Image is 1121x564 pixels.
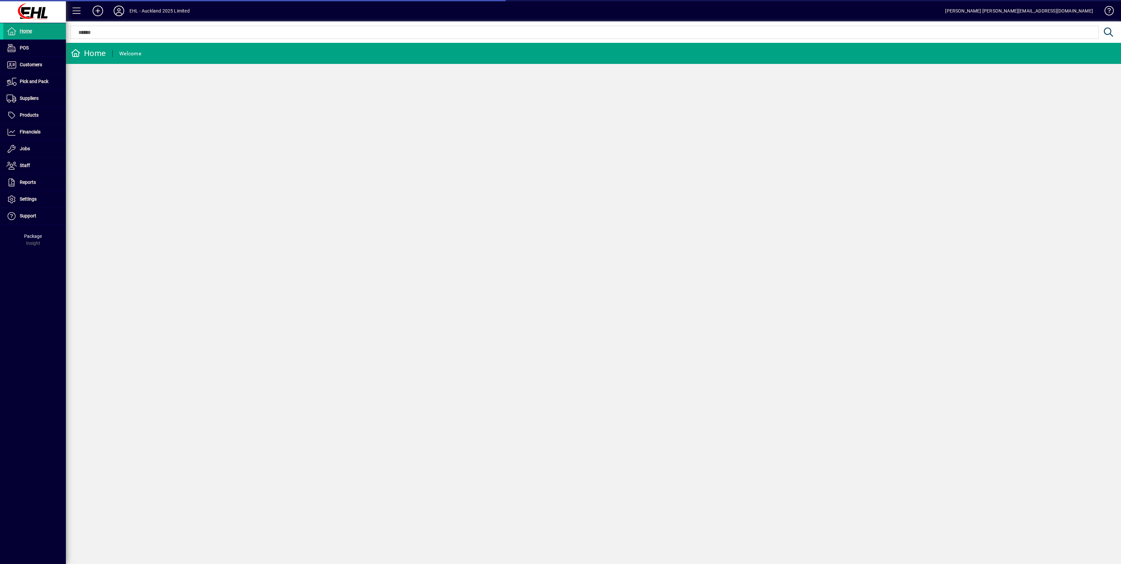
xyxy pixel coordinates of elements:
button: Add [87,5,108,17]
a: Staff [3,157,66,174]
span: Customers [20,62,42,67]
span: Package [24,234,42,239]
a: POS [3,40,66,56]
span: Staff [20,163,30,168]
span: Pick and Pack [20,79,48,84]
div: [PERSON_NAME] [PERSON_NAME][EMAIL_ADDRESS][DOMAIN_NAME] [945,6,1093,16]
a: Knowledge Base [1100,1,1113,23]
div: Home [71,48,106,59]
span: Products [20,112,39,118]
a: Settings [3,191,66,208]
span: Suppliers [20,96,39,101]
button: Profile [108,5,129,17]
a: Pick and Pack [3,73,66,90]
span: Support [20,213,36,218]
span: POS [20,45,29,50]
a: Financials [3,124,66,140]
a: Reports [3,174,66,191]
a: Support [3,208,66,224]
span: Settings [20,196,37,202]
a: Suppliers [3,90,66,107]
a: Products [3,107,66,124]
div: Welcome [119,48,141,59]
span: Jobs [20,146,30,151]
a: Jobs [3,141,66,157]
span: Financials [20,129,41,134]
span: Reports [20,180,36,185]
a: Customers [3,57,66,73]
div: EHL - Auckland 2025 Limited [129,6,190,16]
span: Home [20,28,32,34]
